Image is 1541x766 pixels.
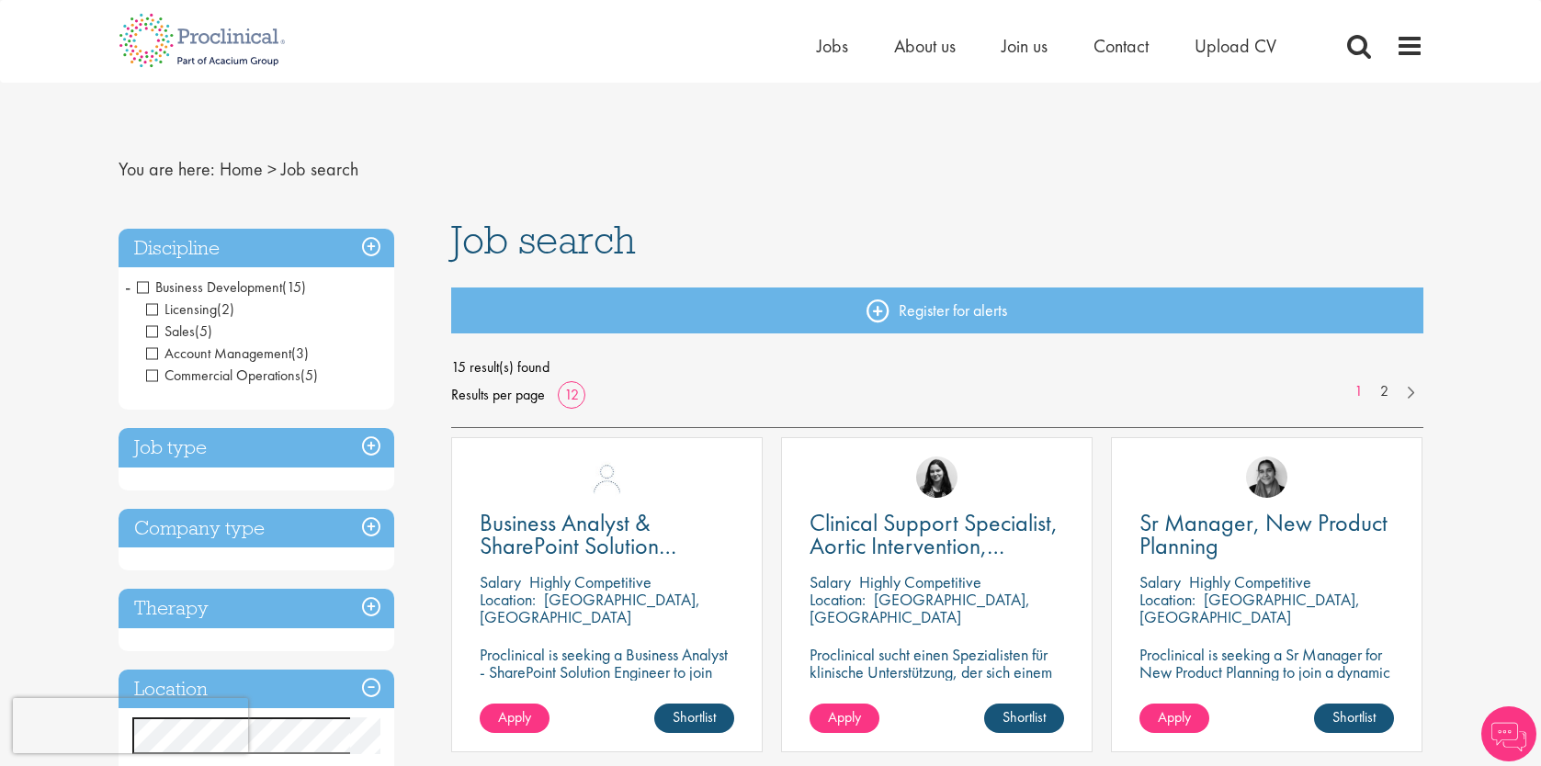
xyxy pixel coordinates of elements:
[810,512,1064,558] a: Clinical Support Specialist, Aortic Intervention, Vascular
[13,698,248,753] iframe: reCAPTCHA
[137,277,282,297] span: Business Development
[1314,704,1394,733] a: Shortlist
[146,366,300,385] span: Commercial Operations
[1139,646,1394,698] p: Proclinical is seeking a Sr Manager for New Product Planning to join a dynamic team on a permanen...
[529,571,652,592] p: Highly Competitive
[480,589,536,610] span: Location:
[480,571,521,592] span: Salary
[217,299,234,319] span: (2)
[1139,589,1360,627] p: [GEOGRAPHIC_DATA], [GEOGRAPHIC_DATA]
[810,571,851,592] span: Salary
[146,344,291,363] span: Account Management
[1139,589,1195,610] span: Location:
[451,215,636,265] span: Job search
[1189,571,1311,592] p: Highly Competitive
[146,366,318,385] span: Commercial Operations
[1345,381,1372,402] a: 1
[281,157,358,181] span: Job search
[451,287,1423,333] a: Register for alerts
[146,321,212,341] span: Sales
[137,277,306,297] span: Business Development
[451,381,545,409] span: Results per page
[810,704,879,733] a: Apply
[1246,456,1287,498] img: Anjali Parbhu
[894,34,956,58] a: About us
[498,707,531,727] span: Apply
[480,704,550,733] a: Apply
[480,512,734,558] a: Business Analyst & SharePoint Solution Engineer
[220,157,263,181] a: breadcrumb link
[810,507,1058,584] span: Clinical Support Specialist, Aortic Intervention, Vascular
[480,589,700,627] p: [GEOGRAPHIC_DATA], [GEOGRAPHIC_DATA]
[480,646,734,715] p: Proclinical is seeking a Business Analyst - SharePoint Solution Engineer to join our client for a...
[119,589,394,628] h3: Therapy
[291,344,309,363] span: (3)
[984,704,1064,733] a: Shortlist
[119,509,394,548] h3: Company type
[654,704,734,733] a: Shortlist
[1093,34,1149,58] a: Contact
[810,589,1030,627] p: [GEOGRAPHIC_DATA], [GEOGRAPHIC_DATA]
[1481,706,1536,761] img: Chatbot
[1139,571,1181,592] span: Salary
[451,354,1423,381] span: 15 result(s) found
[282,277,306,297] span: (15)
[1002,34,1048,58] a: Join us
[119,157,215,181] span: You are here:
[119,428,394,467] h3: Job type
[300,366,318,385] span: (5)
[119,670,394,709] h3: Location
[146,344,309,363] span: Account Management
[480,507,676,584] span: Business Analyst & SharePoint Solution Engineer
[1139,704,1209,733] a: Apply
[1371,381,1398,402] a: 2
[1139,512,1394,558] a: Sr Manager, New Product Planning
[146,321,195,341] span: Sales
[817,34,848,58] a: Jobs
[267,157,277,181] span: >
[859,571,981,592] p: Highly Competitive
[1139,507,1388,561] span: Sr Manager, New Product Planning
[146,299,217,319] span: Licensing
[810,589,866,610] span: Location:
[146,299,234,319] span: Licensing
[1158,707,1191,727] span: Apply
[586,456,628,498] img: Harry Budge
[916,456,957,498] img: Indre Stankeviciute
[125,273,130,300] span: -
[828,707,861,727] span: Apply
[1195,34,1276,58] a: Upload CV
[119,229,394,268] h3: Discipline
[810,646,1064,733] p: Proclinical sucht einen Spezialisten für klinische Unterstützung, der sich einem dynamischen Team...
[195,321,212,341] span: (5)
[558,385,585,404] a: 12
